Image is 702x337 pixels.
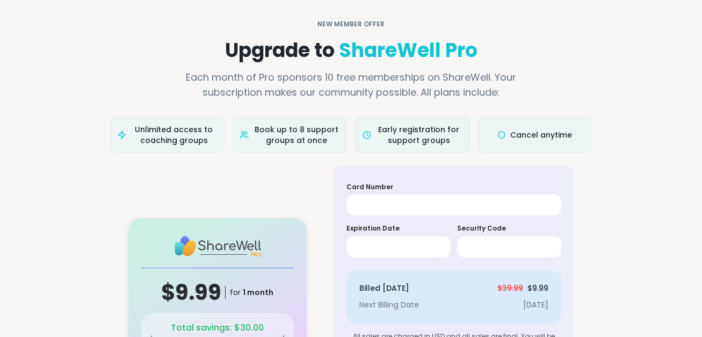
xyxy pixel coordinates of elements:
h5: Security Code [457,224,561,233]
div: Billed [DATE] [359,283,409,294]
span: $ 39.99 [497,283,525,293]
p: Each month of Pro sponsors 10 free memberships on ShareWell. Your subscription makes our communit... [171,70,532,100]
span: Early registration for support groups [375,124,462,146]
h5: Card Number [346,183,561,192]
iframe: Secure expiration date input frame [356,243,442,252]
div: Next Billing Date [359,300,419,311]
h1: Upgrade to [111,40,592,61]
span: ShareWell Pro [339,37,477,64]
span: Book up to 8 support groups at once [253,124,340,146]
div: [DATE] [523,300,548,311]
iframe: Secure CVC input frame [466,243,552,252]
span: Cancel anytime [510,130,572,140]
div: NEW MEMBER OFFER [310,17,392,31]
h5: Expiration Date [346,224,451,233]
div: $ 9.99 [497,283,548,294]
span: Unlimited access to coaching groups [131,124,218,146]
iframe: Secure card number input frame [356,201,552,210]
